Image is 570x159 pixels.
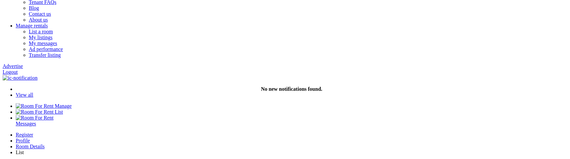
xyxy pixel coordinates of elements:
a: View all [16,92,33,98]
span: List [16,150,24,155]
a: Room For Rent Messages [16,115,567,126]
a: Blog [29,5,39,11]
span: Profile [16,138,30,143]
a: Room Details [16,144,567,150]
a: List [16,109,63,115]
a: Register [16,132,567,138]
span: Messages [16,121,36,126]
a: My messages [29,40,57,46]
img: Room For Rent [16,115,54,121]
a: About us [29,17,48,23]
img: Room For Rent [16,103,54,109]
img: Room For Rent [16,109,54,115]
img: ic-notification [3,75,38,81]
a: Manage [16,103,72,109]
a: Ad performance [29,46,63,52]
strong: No new notifications found. [261,86,322,92]
span: List [55,109,63,115]
span: Register [16,132,33,137]
a: Contact us [29,11,51,17]
a: List a room [29,29,53,34]
span: Room Details [16,144,44,149]
a: Advertise [3,63,23,69]
a: Profile [16,138,567,144]
a: Logout [3,69,18,75]
a: Manage rentals [16,23,48,28]
span: Manage [55,103,72,109]
a: My listings [29,35,52,40]
a: Transfer listing [29,52,61,58]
